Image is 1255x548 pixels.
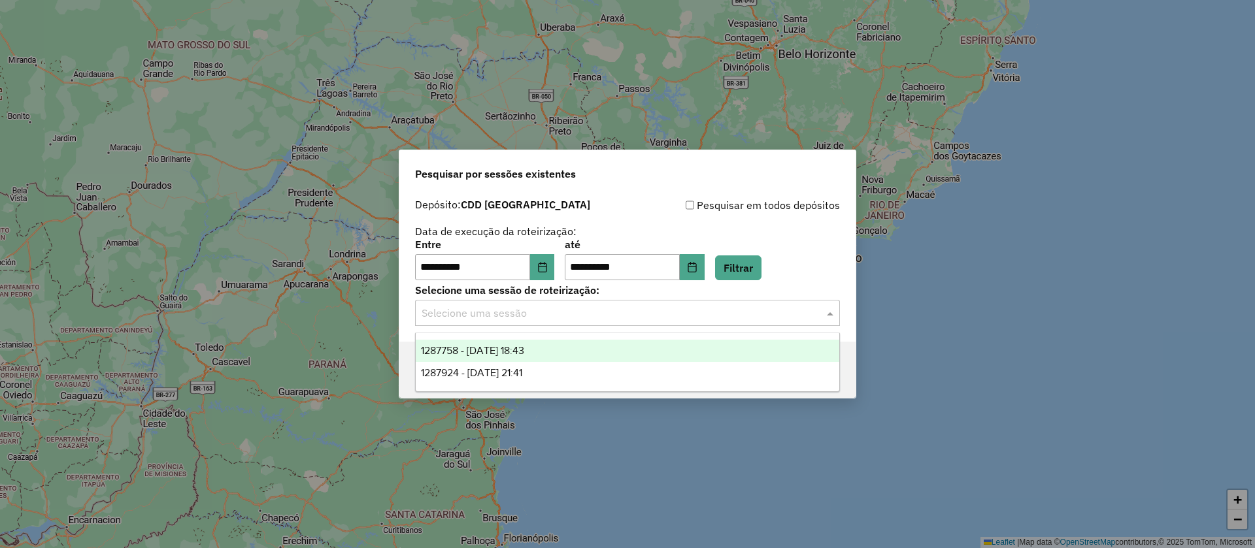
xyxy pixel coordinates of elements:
button: Filtrar [715,255,761,280]
span: 1287924 - [DATE] 21:41 [421,367,522,378]
button: Choose Date [680,254,705,280]
strong: CDD [GEOGRAPHIC_DATA] [461,198,590,211]
label: Depósito: [415,197,590,212]
button: Choose Date [530,254,555,280]
label: Data de execução da roteirização: [415,223,577,239]
label: Selecione uma sessão de roteirização: [415,282,840,298]
span: Pesquisar por sessões existentes [415,166,576,182]
label: Entre [415,236,554,252]
div: Pesquisar em todos depósitos [627,197,840,213]
ng-dropdown-panel: Options list [415,332,840,392]
span: 1287758 - [DATE] 18:43 [421,345,524,356]
label: até [565,236,704,252]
